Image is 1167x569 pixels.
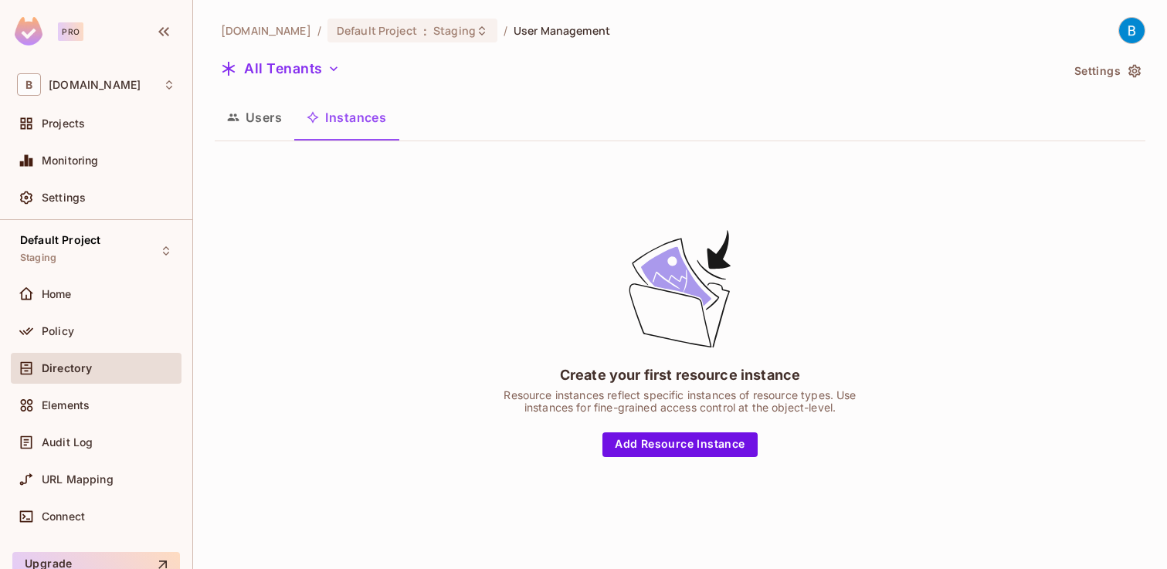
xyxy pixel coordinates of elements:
[49,79,141,91] span: Workspace: buckstop.com
[42,117,85,130] span: Projects
[1119,18,1145,43] img: Bradley Herrup
[560,365,800,384] div: Create your first resource instance
[15,17,42,46] img: SReyMgAAAABJRU5ErkJggg==
[215,56,346,81] button: All Tenants
[504,23,507,38] li: /
[42,325,74,337] span: Policy
[487,389,874,414] div: Resource instances reflect specific instances of resource types. Use instances for fine-grained a...
[58,22,83,41] div: Pro
[317,23,321,38] li: /
[602,432,757,457] button: Add Resource Instance
[337,23,417,38] span: Default Project
[433,23,476,38] span: Staging
[42,473,114,486] span: URL Mapping
[20,234,100,246] span: Default Project
[294,98,399,137] button: Instances
[17,73,41,96] span: B
[42,399,90,412] span: Elements
[20,252,56,264] span: Staging
[221,23,311,38] span: the active workspace
[42,288,72,300] span: Home
[422,25,428,37] span: :
[1068,59,1145,83] button: Settings
[42,436,93,449] span: Audit Log
[514,23,610,38] span: User Management
[42,510,85,523] span: Connect
[42,191,86,204] span: Settings
[215,98,294,137] button: Users
[42,154,99,167] span: Monitoring
[42,362,92,374] span: Directory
